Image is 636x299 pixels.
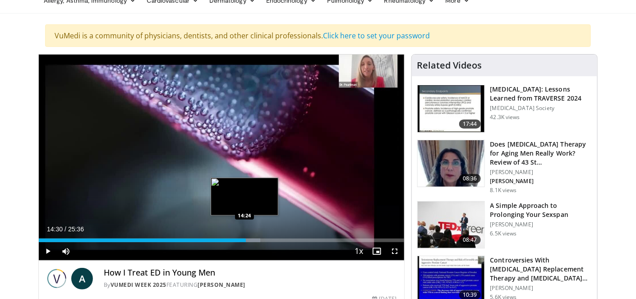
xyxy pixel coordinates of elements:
[323,31,430,41] a: Click here to set your password
[57,242,75,260] button: Mute
[68,225,84,233] span: 25:36
[459,174,481,183] span: 08:36
[71,268,93,290] a: A
[350,242,368,260] button: Playback Rate
[417,60,482,71] h4: Related Videos
[104,281,397,289] div: By FEATURING
[490,221,592,228] p: [PERSON_NAME]
[490,140,592,167] h3: Does [MEDICAL_DATA] Therapy for Aging Men Really Work? Review of 43 St…
[490,178,592,185] p: [PERSON_NAME]
[47,225,63,233] span: 14:30
[39,242,57,260] button: Play
[418,85,484,132] img: 1317c62a-2f0d-4360-bee0-b1bff80fed3c.150x105_q85_crop-smart_upscale.jpg
[417,85,592,133] a: 17:44 [MEDICAL_DATA]: Lessons Learned from TRAVERSE 2024 [MEDICAL_DATA] Society 42.3K views
[459,235,481,244] span: 08:47
[45,24,591,47] div: VuMedi is a community of physicians, dentists, and other clinical professionals.
[418,202,484,248] img: c4bd4661-e278-4c34-863c-57c104f39734.150x105_q85_crop-smart_upscale.jpg
[39,239,404,242] div: Progress Bar
[111,281,166,289] a: Vumedi Week 2025
[490,114,520,121] p: 42.3K views
[417,201,592,249] a: 08:47 A Simple Approach to Prolonging Your Sexspan [PERSON_NAME] 6.5K views
[490,187,517,194] p: 8.1K views
[490,230,517,237] p: 6.5K views
[490,85,592,103] h3: [MEDICAL_DATA]: Lessons Learned from TRAVERSE 2024
[39,55,404,261] video-js: Video Player
[211,178,278,216] img: image.jpeg
[490,285,592,292] p: [PERSON_NAME]
[198,281,246,289] a: [PERSON_NAME]
[417,140,592,194] a: 08:36 Does [MEDICAL_DATA] Therapy for Aging Men Really Work? Review of 43 St… [PERSON_NAME] [PERS...
[418,140,484,187] img: 4d4bce34-7cbb-4531-8d0c-5308a71d9d6c.150x105_q85_crop-smart_upscale.jpg
[490,256,592,283] h3: Controversies With [MEDICAL_DATA] Replacement Therapy and [MEDICAL_DATA] Can…
[368,242,386,260] button: Enable picture-in-picture mode
[490,105,592,112] p: [MEDICAL_DATA] Society
[104,268,397,278] h4: How I Treat ED in Young Men
[490,169,592,176] p: [PERSON_NAME]
[65,225,66,233] span: /
[386,242,404,260] button: Fullscreen
[490,201,592,219] h3: A Simple Approach to Prolonging Your Sexspan
[459,120,481,129] span: 17:44
[46,268,68,290] img: Vumedi Week 2025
